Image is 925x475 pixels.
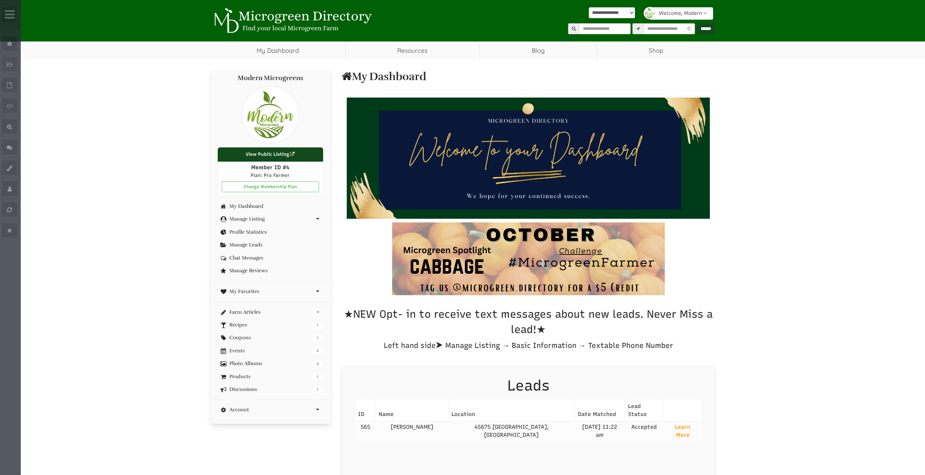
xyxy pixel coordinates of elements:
a: 1 Discussions [218,387,323,392]
td: 565 [355,421,376,441]
th: Date Matched [575,400,625,421]
img: Blue Gold Rustic Artisinal Remote Graduation Banner (1) [347,98,710,219]
a: 1 Recipes [218,322,323,328]
a: 1 Products [218,374,323,379]
span: Left hand side⮞ Manage Listing → Basic Information → Textable Phone Number [384,341,673,350]
span: ★NEW Opt- in to receive text messages about new leads. Never Miss a lead!★ [344,308,713,335]
span: Plan: Pro Farmer [251,173,290,178]
img: Microgreen Directory [210,8,374,33]
span: Leads [507,377,550,394]
img: pimage 4 344 photo [644,7,656,19]
a: Account [218,407,323,412]
a: Chat Messages [218,255,323,261]
span: 1 [312,373,323,380]
th: Location [449,400,575,421]
span: 2 [312,348,323,354]
a: 1 Coupons [218,335,323,340]
select: Language Translate Widget [589,7,635,18]
i: Wide Admin Panel [5,9,15,20]
span: 1 [312,335,323,341]
h4: Modern Microgreens [218,75,323,82]
i: Use Current Location [685,27,693,31]
td: Accepted [625,421,663,441]
td: 45675 [GEOGRAPHIC_DATA], [GEOGRAPHIC_DATA] [449,421,575,441]
a: 2 Photo Albums [218,361,323,366]
th: Name [376,400,449,421]
td: [PERSON_NAME] [376,421,449,441]
a: Manage Reviews [218,268,323,273]
a: Profile Statistics [218,229,323,235]
a: Change Membership Plan [222,181,319,192]
img: pimage 4 344 photo [241,86,299,144]
img: October2 [392,222,665,295]
span: 2 [312,360,323,367]
a: Manage Leads [218,242,323,248]
span: 0 [312,309,323,316]
a: View Public Listing [218,147,323,162]
div: Powered by [589,7,635,31]
a: My Dashboard [210,41,345,60]
a: 2 Events [218,348,323,353]
h1: My Dashboard [342,71,715,83]
th: Lead Status [625,400,663,421]
a: Resources [346,41,479,60]
td: [DATE] 11:22 am [575,421,625,441]
a: My Dashboard [218,203,323,209]
a: 0 Farm Articles [218,309,323,315]
a: My Favorites [218,289,323,294]
a: Shop [597,41,715,60]
a: Manage Listing [218,216,323,222]
span: 1 [312,322,323,328]
a: Welcome, Modern [649,7,713,20]
span: 1 [312,386,323,393]
th: ID [355,400,376,421]
span: Member ID #4 [251,164,289,171]
a: Blog [480,41,596,60]
a: Learn More [675,424,690,438]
